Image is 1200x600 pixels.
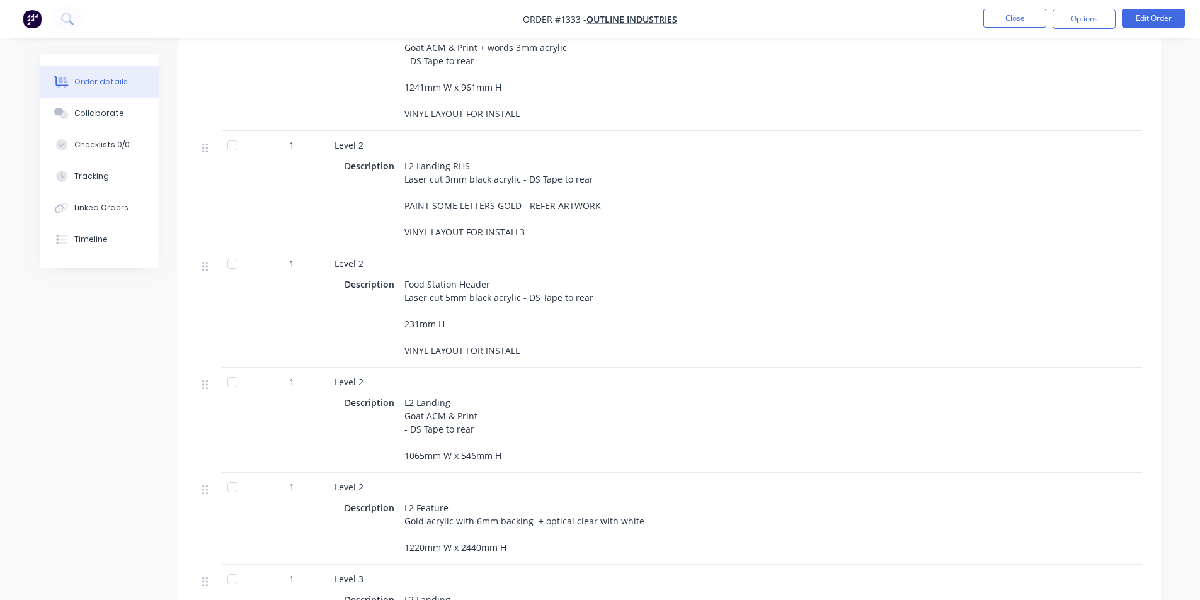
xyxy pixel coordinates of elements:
span: Level 2 [334,139,363,151]
div: Description [345,393,399,412]
div: Tracking [74,171,109,182]
div: Checklists 0/0 [74,139,130,150]
div: Timeline [74,234,108,245]
span: 1 [289,257,294,270]
div: L2 Landing Goat ACM & Print + words 3mm acrylic - DS Tape to rear 1241mm W x 961mm H VINYL LAYOUT... [399,25,572,123]
span: Order #1333 - [523,13,586,25]
span: 1 [289,375,294,388]
span: 1 [289,139,294,152]
span: Level 2 [334,481,363,493]
button: Timeline [40,224,159,255]
div: L2 Landing Goat ACM & Print - DS Tape to rear 1065mm W x 546mm H [399,393,506,465]
img: Factory [23,9,42,28]
div: Description [345,499,399,517]
div: Description [345,157,399,175]
span: Level 2 [334,376,363,388]
span: 1 [289,480,294,494]
div: Food Station Header Laser cut 5mm black acrylic - DS Tape to rear 231mm H VINYL LAYOUT FOR INSTALL [399,275,598,359]
button: Options [1053,9,1116,29]
button: Edit Order [1122,9,1185,28]
div: Collaborate [74,108,124,119]
span: Level 2 [334,258,363,269]
div: Order details [74,76,128,88]
div: Description [345,275,399,293]
div: L2 Landing RHS Laser cut 3mm black acrylic - DS Tape to rear PAINT SOME LETTERS GOLD - REFER ARTW... [399,157,606,241]
button: Close [983,9,1046,28]
button: Linked Orders [40,192,159,224]
button: Order details [40,66,159,98]
a: Outline Industries [586,13,677,25]
div: Linked Orders [74,202,129,213]
span: Level 3 [334,573,363,585]
button: Collaborate [40,98,159,129]
span: 1 [289,572,294,586]
button: Tracking [40,161,159,192]
div: L2 Feature Gold acrylic with 6mm backing + optical clear with white 1220mm W x 2440mm H [399,499,649,557]
button: Checklists 0/0 [40,129,159,161]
